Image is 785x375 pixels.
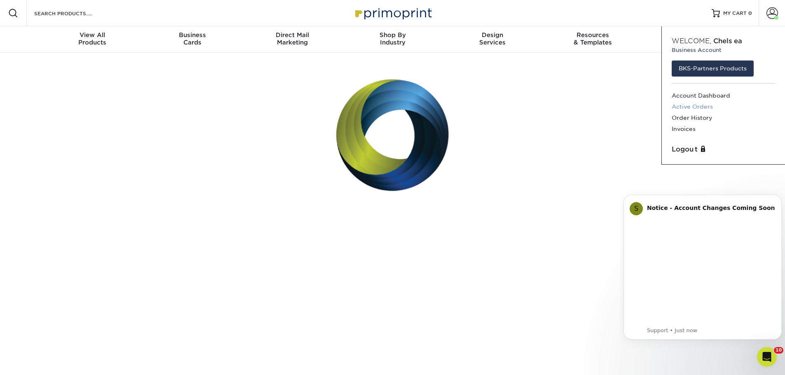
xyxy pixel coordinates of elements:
input: SEARCH PRODUCTS..... [33,8,114,18]
span: Chelsea [713,37,742,45]
iframe: Intercom live chat [757,347,777,367]
a: Active Orders [672,101,775,112]
img: BKS-Partners [331,72,455,196]
div: Marketing [242,31,342,46]
a: Contact& Support [643,26,743,53]
span: MY CART [723,10,747,17]
a: Account Dashboard [672,90,775,101]
div: & Templates [543,31,643,46]
span: Contact [643,31,743,39]
span: Welcome, [672,37,711,45]
a: BusinessCards [142,26,242,53]
span: 0 [748,10,752,16]
a: Invoices [672,123,775,135]
span: Direct Mail [242,31,342,39]
a: Direct MailMarketing [242,26,342,53]
div: Cards [142,31,242,46]
a: Shop ByIndustry [342,26,443,53]
div: Services [443,31,543,46]
div: Industry [342,31,443,46]
div: Products [42,31,143,46]
a: Logout [672,144,775,154]
span: View All [42,31,143,39]
a: DesignServices [443,26,543,53]
a: View AllProducts [42,26,143,53]
small: Business Account [672,46,775,54]
span: Design [443,31,543,39]
span: Resources [543,31,643,39]
div: & Support [643,31,743,46]
span: 10 [774,347,783,354]
iframe: Intercom notifications message [620,182,785,353]
a: Resources& Templates [543,26,643,53]
a: BKS-Partners Products [672,61,754,76]
a: Order History [672,112,775,123]
img: Primoprint [351,4,434,22]
span: Business [142,31,242,39]
span: Shop By [342,31,443,39]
